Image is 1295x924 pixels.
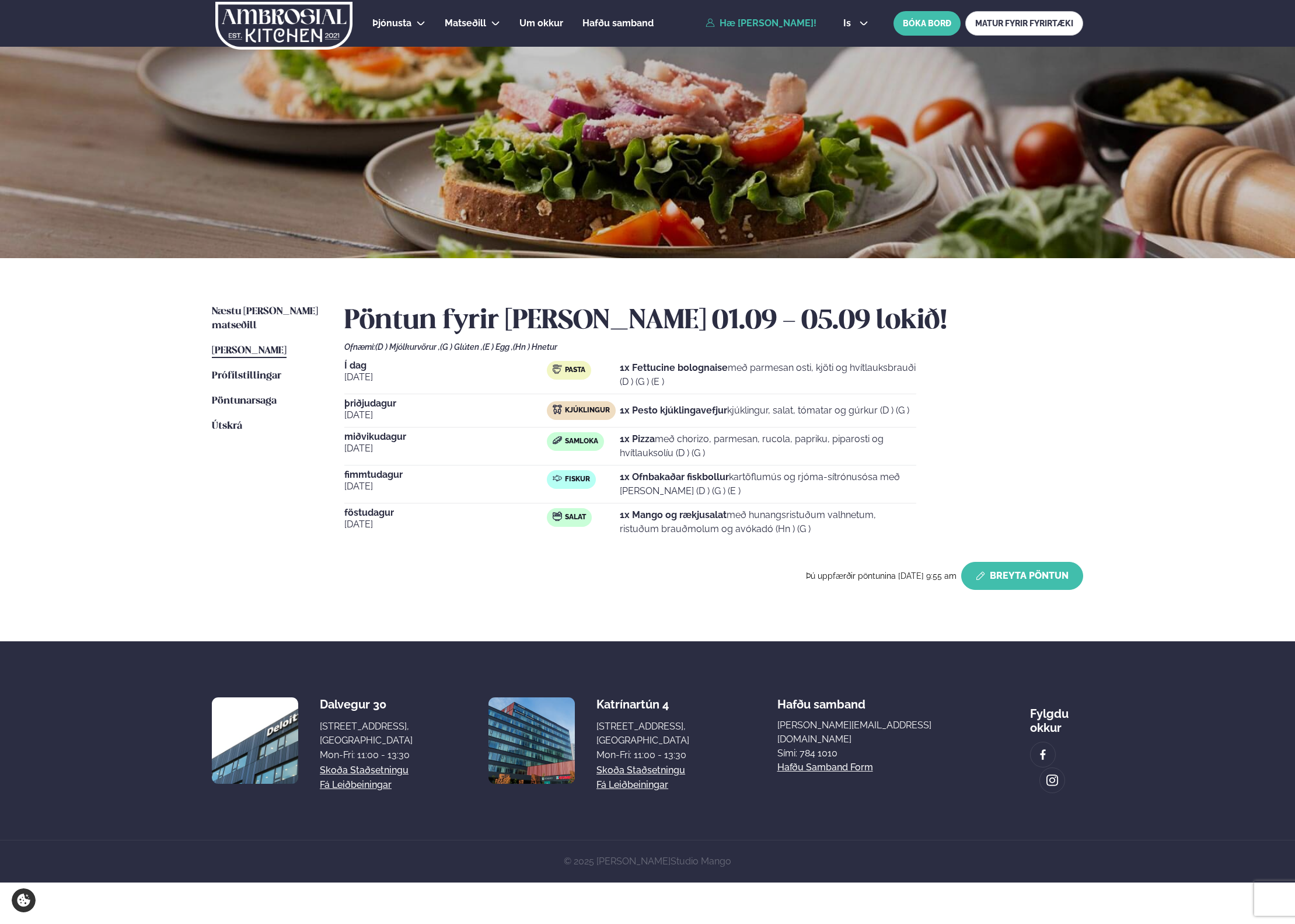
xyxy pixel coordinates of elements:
img: salad.svg [553,512,562,521]
span: Hafðu samband [582,18,654,29]
button: Breyta Pöntun [961,562,1083,590]
div: Mon-Fri: 11:00 - 13:30 [320,748,413,762]
a: Studio Mango [671,856,731,867]
h2: Pöntun fyrir [PERSON_NAME] 01.09 - 05.09 lokið! [344,305,1083,338]
img: pasta.svg [553,364,562,374]
span: Salat [565,513,586,522]
span: (D ) Mjólkurvörur , [375,342,440,352]
span: [DATE] [344,480,547,494]
span: Samloka [565,437,598,446]
div: Ofnæmi: [344,342,1083,352]
a: Hæ [PERSON_NAME]! [706,18,816,29]
div: Mon-Fri: 11:00 - 13:30 [596,748,689,762]
span: miðvikudagur [344,432,547,442]
span: (G ) Glúten , [440,342,483,352]
a: MATUR FYRIR FYRIRTÆKI [965,11,1083,36]
img: image alt [212,697,298,784]
span: þriðjudagur [344,399,547,408]
span: [DATE] [344,442,547,456]
span: (Hn ) Hnetur [513,342,557,352]
button: is [834,19,878,28]
img: image alt [488,697,575,784]
img: image alt [1046,774,1059,787]
a: Hafðu samband [582,16,654,30]
span: (E ) Egg , [483,342,513,352]
img: image alt [1036,748,1049,762]
span: Fiskur [565,475,590,484]
a: Næstu [PERSON_NAME] matseðill [212,305,321,333]
div: [STREET_ADDRESS], [GEOGRAPHIC_DATA] [596,720,689,748]
div: Fylgdu okkur [1030,697,1083,735]
p: með parmesan osti, kjöti og hvítlauksbrauði (D ) (G ) (E ) [620,361,916,389]
a: image alt [1031,742,1055,767]
a: Hafðu samband form [777,760,873,774]
span: Prófílstillingar [212,371,281,381]
span: Þjónusta [372,18,411,29]
a: Pöntunarsaga [212,394,277,408]
p: með hunangsristuðum valhnetum, ristuðum brauðmolum og avókadó (Hn ) (G ) [620,508,916,536]
a: image alt [1040,768,1064,793]
p: kjúklingur, salat, tómatar og gúrkur (D ) (G ) [620,404,909,418]
a: Cookie settings [12,888,36,912]
img: sandwich-new-16px.svg [553,436,562,444]
span: Pöntunarsaga [212,396,277,406]
span: is [843,19,854,28]
span: Kjúklingur [565,406,610,415]
span: [DATE] [344,408,547,422]
a: Skoða staðsetningu [596,763,685,777]
div: Dalvegur 30 [320,697,413,711]
strong: 1x Ofnbakaðar fiskbollur [620,471,729,482]
a: [PERSON_NAME] [212,344,287,358]
a: Þjónusta [372,16,411,30]
a: Prófílstillingar [212,369,281,383]
p: með chorizo, parmesan, rucola, papriku, piparosti og hvítlauksolíu (D ) (G ) [620,432,916,460]
div: [STREET_ADDRESS], [GEOGRAPHIC_DATA] [320,720,413,748]
span: fimmtudagur [344,470,547,480]
strong: 1x Pizza [620,433,655,444]
strong: 1x Pesto kjúklingavefjur [620,405,727,416]
button: BÓKA BORÐ [893,11,961,36]
span: [DATE] [344,370,547,384]
a: Um okkur [519,16,563,30]
strong: 1x Mango og rækjusalat [620,509,727,520]
span: [PERSON_NAME] [212,346,287,356]
a: Skoða staðsetningu [320,763,409,777]
span: Hafðu samband [777,688,865,711]
a: Fá leiðbeiningar [596,778,668,792]
img: logo [214,2,354,50]
span: [DATE] [344,517,547,532]
a: Matseðill [445,16,486,30]
p: kartöflumús og rjóma-sítrónusósa með [PERSON_NAME] (D ) (G ) (E ) [620,470,916,498]
a: [PERSON_NAME][EMAIL_ADDRESS][DOMAIN_NAME] [777,718,943,746]
span: Pasta [565,366,585,375]
span: Útskrá [212,421,242,431]
span: Þú uppfærðir pöntunina [DATE] 9:55 am [806,571,957,581]
span: Í dag [344,361,547,370]
span: Næstu [PERSON_NAME] matseðill [212,307,318,331]
span: © 2025 [PERSON_NAME] [564,856,731,867]
p: Sími: 784 1010 [777,746,943,760]
img: fish.svg [553,474,562,483]
a: Útskrá [212,419,242,433]
div: Katrínartún 4 [596,697,689,711]
span: Um okkur [519,18,563,29]
strong: 1x Fettucine bolognaise [620,362,728,373]
span: föstudagur [344,508,547,517]
img: chicken.svg [553,405,562,414]
span: Matseðill [445,18,486,29]
a: Fá leiðbeiningar [320,778,392,792]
